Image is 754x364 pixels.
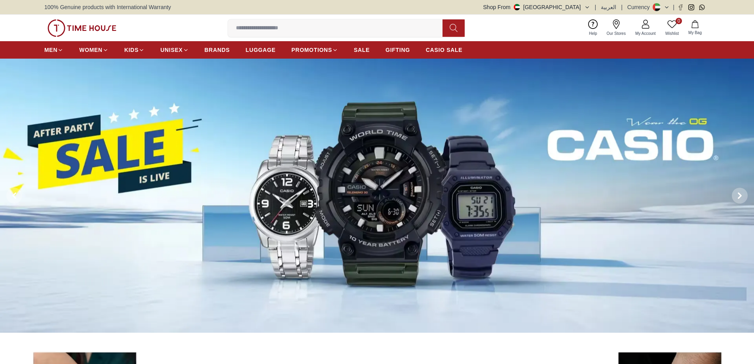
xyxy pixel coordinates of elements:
[514,4,520,10] img: United Arab Emirates
[684,19,707,37] button: My Bag
[601,3,616,11] button: العربية
[44,46,57,54] span: MEN
[354,46,370,54] span: SALE
[602,18,631,38] a: Our Stores
[47,19,116,37] img: ...
[688,4,694,10] a: Instagram
[246,46,276,54] span: LUGGAGE
[246,43,276,57] a: LUGGAGE
[595,3,596,11] span: |
[678,4,684,10] a: Facebook
[44,43,63,57] a: MEN
[483,3,590,11] button: Shop From[GEOGRAPHIC_DATA]
[661,18,684,38] a: 0Wishlist
[621,3,623,11] span: |
[354,43,370,57] a: SALE
[386,46,410,54] span: GIFTING
[79,43,108,57] a: WOMEN
[426,43,463,57] a: CASIO SALE
[386,43,410,57] a: GIFTING
[44,3,171,11] span: 100% Genuine products with International Warranty
[604,30,629,36] span: Our Stores
[699,4,705,10] a: Whatsapp
[205,46,230,54] span: BRANDS
[673,3,674,11] span: |
[632,30,659,36] span: My Account
[160,43,188,57] a: UNISEX
[586,30,600,36] span: Help
[124,46,139,54] span: KIDS
[662,30,682,36] span: Wishlist
[676,18,682,24] span: 0
[627,3,653,11] div: Currency
[205,43,230,57] a: BRANDS
[584,18,602,38] a: Help
[124,43,144,57] a: KIDS
[160,46,182,54] span: UNISEX
[291,43,338,57] a: PROMOTIONS
[685,30,705,36] span: My Bag
[291,46,332,54] span: PROMOTIONS
[79,46,103,54] span: WOMEN
[426,46,463,54] span: CASIO SALE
